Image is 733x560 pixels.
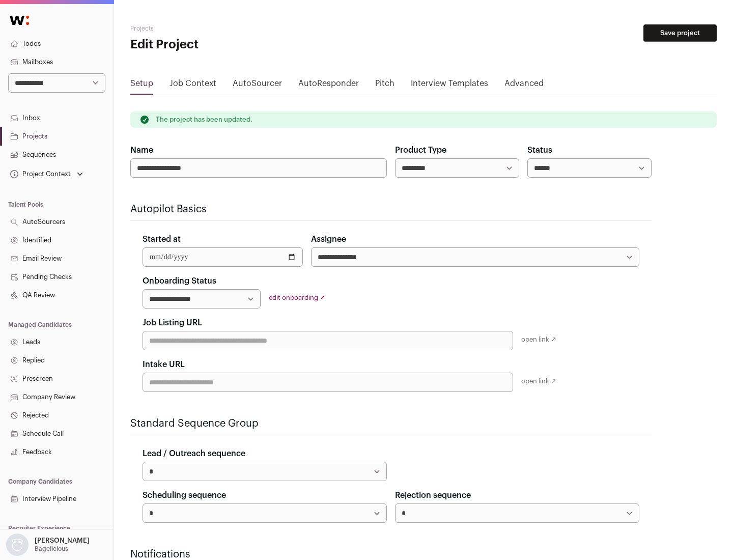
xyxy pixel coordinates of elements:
label: Scheduling sequence [143,489,226,501]
a: Interview Templates [411,77,488,94]
a: AutoResponder [298,77,359,94]
p: [PERSON_NAME] [35,537,90,545]
p: Bagelicious [35,545,68,553]
a: Setup [130,77,153,94]
label: Onboarding Status [143,275,216,287]
a: Pitch [375,77,394,94]
h2: Standard Sequence Group [130,416,652,431]
img: nopic.png [6,534,29,556]
div: Project Context [8,170,71,178]
button: Save project [643,24,717,42]
a: AutoSourcer [233,77,282,94]
a: Advanced [504,77,544,94]
label: Product Type [395,144,446,156]
label: Assignee [311,233,346,245]
h1: Edit Project [130,37,326,53]
a: Job Context [170,77,216,94]
a: edit onboarding ↗ [269,294,325,301]
h2: Projects [130,24,326,33]
label: Rejection sequence [395,489,471,501]
img: Wellfound [4,10,35,31]
h2: Autopilot Basics [130,202,652,216]
label: Lead / Outreach sequence [143,447,245,460]
label: Started at [143,233,181,245]
label: Intake URL [143,358,185,371]
button: Open dropdown [4,534,92,556]
button: Open dropdown [8,167,85,181]
label: Job Listing URL [143,317,202,329]
label: Name [130,144,153,156]
label: Status [527,144,552,156]
p: The project has been updated. [156,116,252,124]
